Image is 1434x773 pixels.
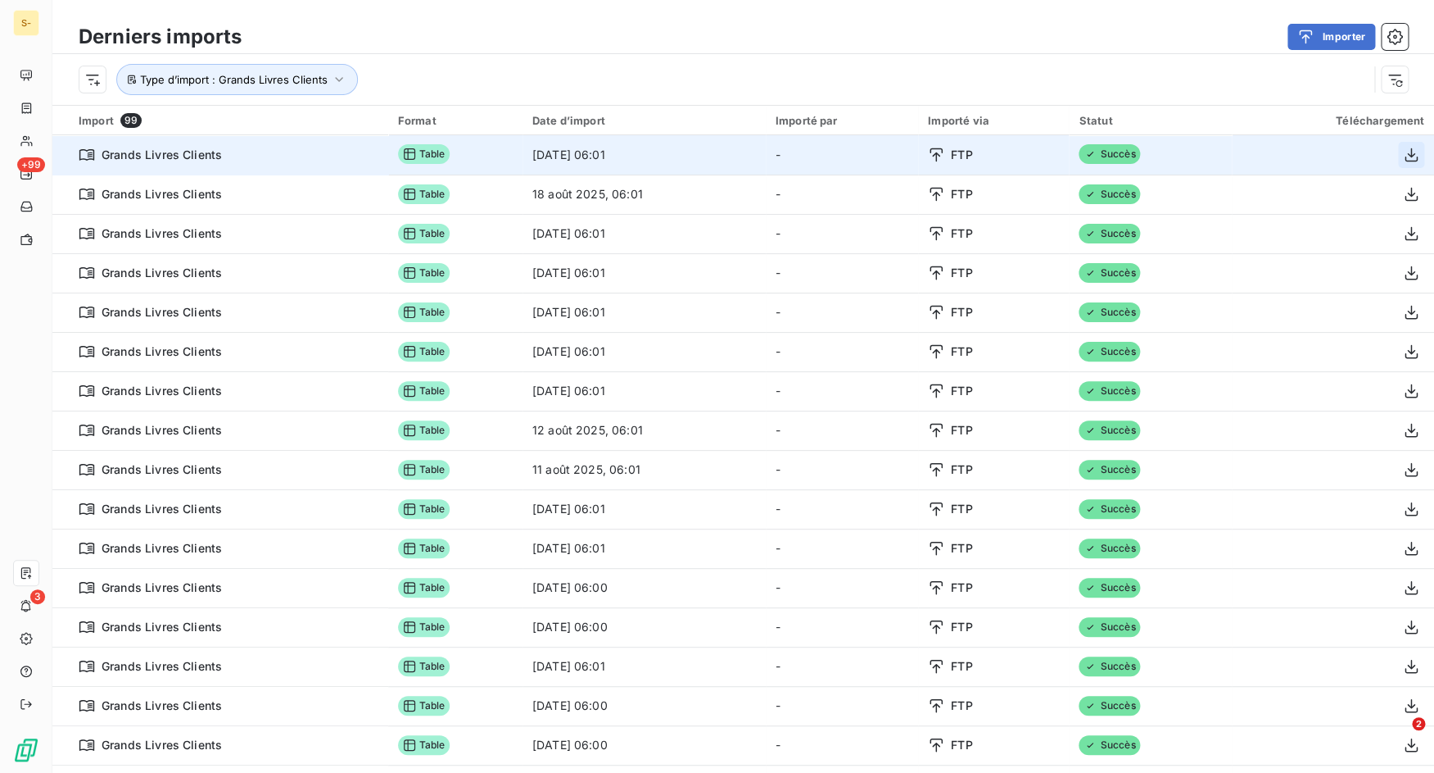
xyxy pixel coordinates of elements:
a: +99 [13,161,38,187]
td: [DATE] 06:01 [522,371,766,411]
td: - [766,489,918,529]
span: Table [398,696,450,716]
td: [DATE] 06:00 [522,686,766,725]
span: 99 [120,113,142,128]
span: Table [398,421,450,440]
span: Grands Livres Clients [102,462,222,478]
span: Succès [1079,184,1140,204]
span: Table [398,144,450,164]
div: Téléchargement [1242,114,1424,127]
td: - [766,450,918,489]
span: Succès [1079,144,1140,164]
span: Table [398,578,450,598]
h3: Derniers imports [79,22,242,52]
span: FTP [951,343,972,360]
span: 3 [30,589,45,604]
span: FTP [951,501,972,517]
span: Succès [1079,657,1140,676]
span: Succès [1079,499,1140,519]
td: [DATE] 06:01 [522,647,766,686]
td: - [766,175,918,214]
span: Grands Livres Clients [102,619,222,635]
div: Import [79,113,378,128]
td: - [766,371,918,411]
span: 2 [1412,717,1425,730]
img: Logo LeanPay [13,737,39,763]
span: FTP [951,462,972,478]
td: - [766,686,918,725]
span: FTP [951,186,972,202]
td: [DATE] 06:01 [522,135,766,175]
span: Succès [1079,460,1140,480]
span: Grands Livres Clients [102,383,222,399]
td: [DATE] 06:01 [522,332,766,371]
td: - [766,411,918,450]
td: [DATE] 06:00 [522,568,766,607]
span: FTP [951,225,972,242]
div: Importé via [928,114,1059,127]
div: Date d’import [532,114,756,127]
span: Table [398,657,450,676]
td: [DATE] 06:01 [522,293,766,332]
td: - [766,647,918,686]
span: Table [398,460,450,480]
span: Grands Livres Clients [102,186,222,202]
span: FTP [951,698,972,714]
td: [DATE] 06:00 [522,725,766,765]
span: Succès [1079,302,1140,322]
td: - [766,332,918,371]
span: Succès [1079,263,1140,283]
iframe: Intercom live chat [1378,717,1418,757]
span: Grands Livres Clients [102,658,222,675]
span: Succès [1079,696,1140,716]
span: Succès [1079,539,1140,558]
div: Importé par [776,114,908,127]
span: FTP [951,580,972,596]
span: Table [398,735,450,755]
span: Grands Livres Clients [102,225,222,242]
span: Grands Livres Clients [102,698,222,714]
span: Succès [1079,224,1140,243]
span: FTP [951,658,972,675]
span: Succès [1079,735,1140,755]
button: Type d’import : Grands Livres Clients [116,64,358,95]
td: 12 août 2025, 06:01 [522,411,766,450]
span: Table [398,302,450,322]
span: Table [398,184,450,204]
span: FTP [951,147,972,163]
span: Grands Livres Clients [102,501,222,517]
span: Grands Livres Clients [102,540,222,557]
span: FTP [951,265,972,281]
span: FTP [951,619,972,635]
span: Succès [1079,578,1140,598]
span: Table [398,263,450,283]
span: Grands Livres Clients [102,422,222,439]
span: Table [398,224,450,243]
td: - [766,253,918,293]
span: Grands Livres Clients [102,343,222,360]
td: 11 août 2025, 06:01 [522,450,766,489]
td: [DATE] 06:01 [522,253,766,293]
span: Table [398,499,450,519]
td: [DATE] 06:01 [522,489,766,529]
span: Succès [1079,342,1140,361]
td: - [766,529,918,568]
span: Succès [1079,617,1140,637]
td: - [766,135,918,175]
td: - [766,607,918,647]
span: FTP [951,422,972,439]
button: Importer [1287,24,1375,50]
span: FTP [951,304,972,321]
span: +99 [17,157,45,172]
span: Table [398,342,450,361]
span: Type d’import : Grands Livres Clients [140,73,328,86]
span: Table [398,539,450,558]
span: Grands Livres Clients [102,580,222,596]
span: Grands Livres Clients [102,265,222,281]
span: Table [398,617,450,637]
td: - [766,214,918,253]
span: FTP [951,737,972,753]
td: [DATE] 06:00 [522,607,766,647]
td: - [766,568,918,607]
span: Table [398,381,450,401]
